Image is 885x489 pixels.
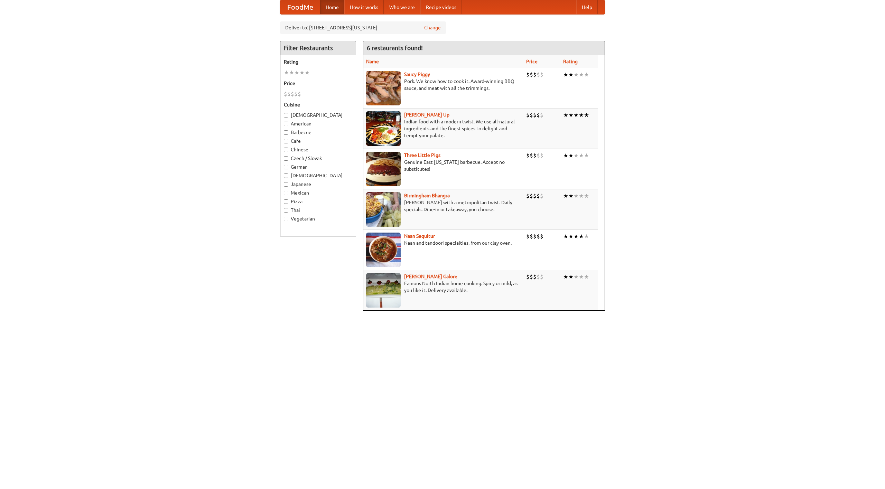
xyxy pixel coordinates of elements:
[563,152,568,159] li: ★
[576,0,598,14] a: Help
[526,273,530,281] li: $
[366,273,401,308] img: currygalore.jpg
[404,152,440,158] a: Three Little Pigs
[540,192,543,200] li: $
[584,71,589,78] li: ★
[563,192,568,200] li: ★
[366,192,401,227] img: bhangra.jpg
[404,72,430,77] b: Saucy Piggy
[540,233,543,240] li: $
[533,152,537,159] li: $
[404,112,449,117] a: [PERSON_NAME] Up
[284,155,352,162] label: Czech / Slovak
[284,120,352,127] label: American
[526,152,530,159] li: $
[366,159,521,172] p: Genuine East [US_STATE] barbecue. Accept no substitutes!
[420,0,462,14] a: Recipe videos
[284,181,352,188] label: Japanese
[579,192,584,200] li: ★
[568,152,574,159] li: ★
[284,122,288,126] input: American
[280,41,356,55] h4: Filter Restaurants
[574,233,579,240] li: ★
[526,192,530,200] li: $
[284,207,352,214] label: Thai
[574,192,579,200] li: ★
[284,215,352,222] label: Vegetarian
[568,233,574,240] li: ★
[530,111,533,119] li: $
[537,152,540,159] li: $
[284,189,352,196] label: Mexican
[289,69,294,76] li: ★
[366,280,521,294] p: Famous North Indian home cooking. Spicy or mild, as you like it. Delivery available.
[568,111,574,119] li: ★
[424,24,441,31] a: Change
[284,146,352,153] label: Chinese
[579,233,584,240] li: ★
[568,273,574,281] li: ★
[320,0,344,14] a: Home
[537,273,540,281] li: $
[537,192,540,200] li: $
[284,112,352,119] label: [DEMOGRAPHIC_DATA]
[404,233,435,239] b: Naan Sequitur
[284,172,352,179] label: [DEMOGRAPHIC_DATA]
[563,233,568,240] li: ★
[579,152,584,159] li: ★
[366,59,379,64] a: Name
[284,165,288,169] input: German
[366,111,401,146] img: curryup.jpg
[284,198,352,205] label: Pizza
[584,273,589,281] li: ★
[540,152,543,159] li: $
[563,59,578,64] a: Rating
[533,192,537,200] li: $
[584,111,589,119] li: ★
[284,199,288,204] input: Pizza
[367,45,423,51] ng-pluralize: 6 restaurants found!
[366,239,521,246] p: Naan and tandoori specialties, from our clay oven.
[579,273,584,281] li: ★
[284,80,352,87] h5: Price
[299,69,305,76] li: ★
[284,58,352,65] h5: Rating
[526,71,530,78] li: $
[284,129,352,136] label: Barbecue
[280,0,320,14] a: FoodMe
[366,78,521,92] p: Pork. We know how to cook it. Award-winning BBQ sauce, and meat with all the trimmings.
[526,233,530,240] li: $
[574,111,579,119] li: ★
[530,192,533,200] li: $
[563,111,568,119] li: ★
[284,217,288,221] input: Vegetarian
[540,71,543,78] li: $
[284,156,288,161] input: Czech / Slovak
[287,90,291,98] li: $
[579,71,584,78] li: ★
[540,111,543,119] li: $
[284,182,288,187] input: Japanese
[526,59,538,64] a: Price
[280,21,446,34] div: Deliver to: [STREET_ADDRESS][US_STATE]
[291,90,294,98] li: $
[530,71,533,78] li: $
[404,193,450,198] a: Birmingham Bhangra
[294,69,299,76] li: ★
[366,233,401,267] img: naansequitur.jpg
[574,71,579,78] li: ★
[537,233,540,240] li: $
[284,69,289,76] li: ★
[530,152,533,159] li: $
[563,71,568,78] li: ★
[537,71,540,78] li: $
[284,173,288,178] input: [DEMOGRAPHIC_DATA]
[284,191,288,195] input: Mexican
[584,152,589,159] li: ★
[568,192,574,200] li: ★
[404,274,457,279] a: [PERSON_NAME] Galore
[366,199,521,213] p: [PERSON_NAME] with a metropolitan twist. Daily specials. Dine-in or takeaway, you choose.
